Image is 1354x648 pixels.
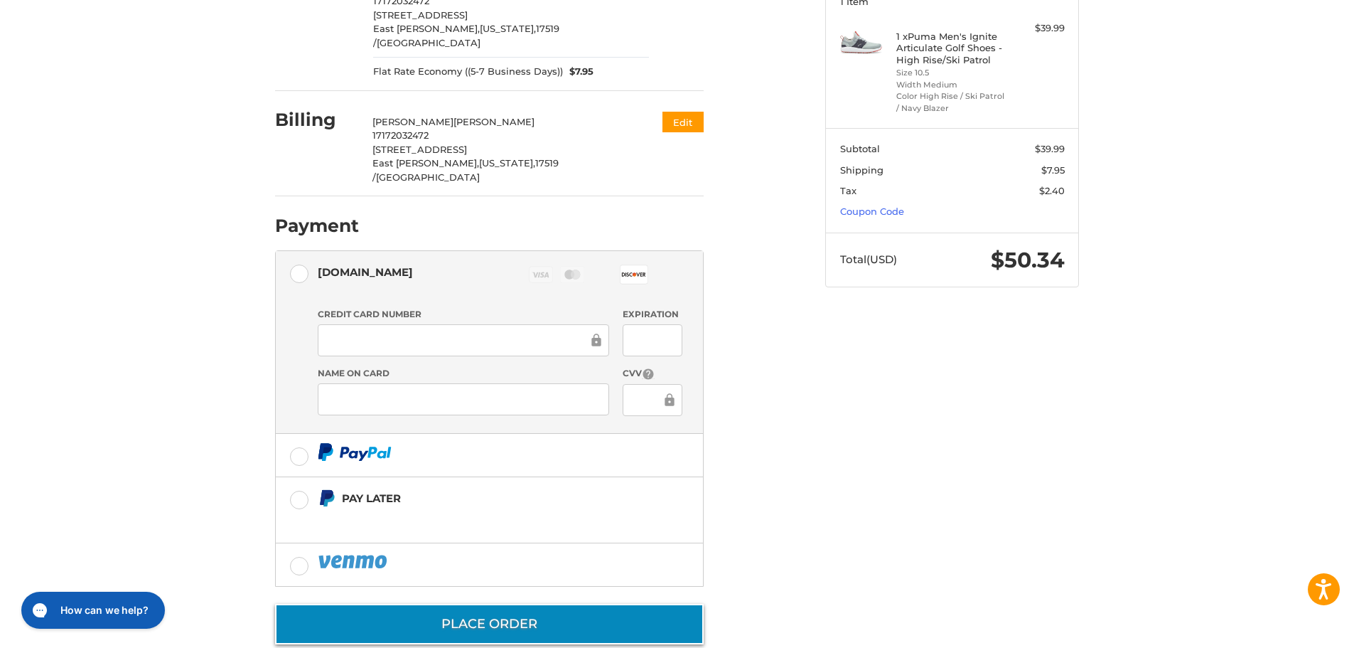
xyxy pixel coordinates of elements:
span: [GEOGRAPHIC_DATA] [376,171,480,183]
h2: Payment [275,215,359,237]
iframe: Gorgias live chat messenger [14,587,169,634]
div: [DOMAIN_NAME] [318,260,413,284]
span: $2.40 [1039,185,1065,196]
span: [GEOGRAPHIC_DATA] [377,37,480,48]
span: [US_STATE], [479,157,535,169]
img: PayPal icon [318,553,390,570]
div: $39.99 [1009,21,1065,36]
span: [US_STATE], [480,23,536,34]
span: $7.95 [563,65,594,79]
span: 17172032472 [372,129,429,141]
span: Total (USD) [840,253,897,266]
label: Expiration [623,308,682,321]
span: East [PERSON_NAME], [373,23,480,34]
span: Flat Rate Economy ((5-7 Business Days)) [373,65,563,79]
span: 17519 / [372,157,559,183]
span: [STREET_ADDRESS] [372,144,467,155]
label: Credit Card Number [318,308,609,321]
span: $7.95 [1041,164,1065,176]
li: Color High Rise / Ski Patrol / Navy Blazer [896,90,1005,114]
label: CVV [623,367,682,381]
button: Edit [662,112,704,132]
a: Coupon Code [840,206,904,217]
span: [PERSON_NAME] [372,116,453,127]
li: Width Medium [896,79,1005,91]
h2: Billing [275,109,358,131]
span: Shipping [840,164,883,176]
span: Subtotal [840,143,880,154]
img: Pay Later icon [318,489,335,507]
div: Pay Later [342,487,614,510]
img: PayPal icon [318,443,392,461]
span: [STREET_ADDRESS] [373,9,468,21]
iframe: PayPal Message 1 [318,513,615,526]
span: $50.34 [991,247,1065,273]
h4: 1 x Puma Men's Ignite Articulate Golf Shoes - High Rise/Ski Patrol [896,31,1005,65]
label: Name on Card [318,367,609,380]
span: East [PERSON_NAME], [372,157,479,169]
button: Place Order [275,604,704,644]
span: $39.99 [1035,143,1065,154]
span: [PERSON_NAME] [453,116,534,127]
li: Size 10.5 [896,67,1005,79]
span: Tax [840,185,856,196]
span: 17519 / [373,23,559,48]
